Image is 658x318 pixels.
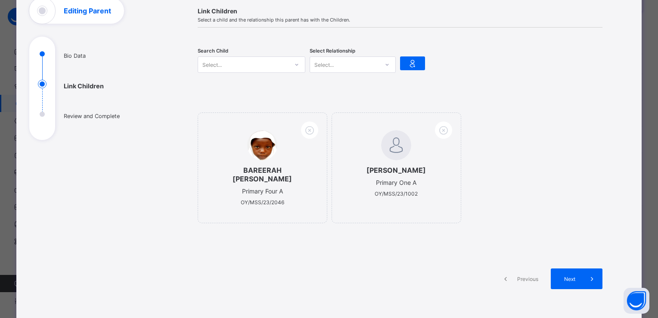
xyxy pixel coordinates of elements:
button: Open asap [624,288,649,314]
span: Select Relationship [310,48,355,54]
span: Previous [516,276,540,282]
span: Select a child and the relationship this parent has with the Children. [198,17,602,23]
img: default.svg [381,130,411,160]
h1: Editing Parent [64,7,111,14]
span: Primary Four A [242,187,283,195]
span: Next [557,276,582,282]
div: Select... [202,56,222,73]
span: Primary One A [376,179,416,186]
span: OY/MSS/23/2046 [241,199,284,206]
img: OY_MSS_23_2046.png [247,130,277,160]
span: Search Child [198,48,228,54]
span: Link Children [198,7,602,15]
span: OY/MSS/23/1002 [375,190,418,197]
span: [PERSON_NAME] [349,166,444,175]
span: BAREERAH [PERSON_NAME] [215,166,310,183]
div: Select... [314,56,334,73]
